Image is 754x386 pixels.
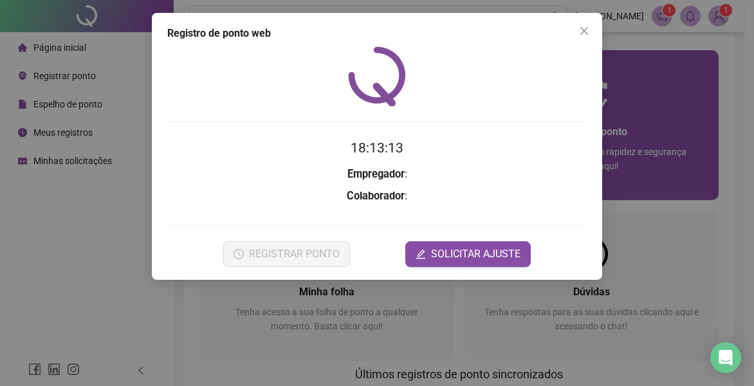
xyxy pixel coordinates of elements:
time: 18:13:13 [351,140,403,156]
button: REGISTRAR PONTO [223,241,350,267]
h3: : [167,166,587,183]
h3: : [167,188,587,205]
button: editSOLICITAR AJUSTE [405,241,531,267]
span: SOLICITAR AJUSTE [431,246,520,262]
span: close [579,26,589,36]
div: Registro de ponto web [167,26,587,41]
img: QRPoint [348,46,406,106]
strong: Colaborador [347,190,405,202]
button: Close [574,21,594,41]
span: edit [416,249,426,259]
strong: Empregador [347,168,405,180]
div: Open Intercom Messenger [710,342,741,373]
